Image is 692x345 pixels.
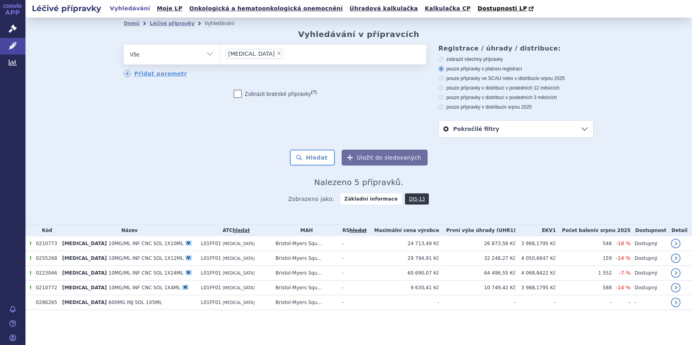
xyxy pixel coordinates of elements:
[223,271,254,275] span: [MEDICAL_DATA]
[154,3,185,14] a: Moje LP
[109,300,162,305] span: 600MG INJ SOL 1X5ML
[340,193,402,205] strong: Základní informace
[290,150,335,166] button: Hledat
[223,300,254,305] span: [MEDICAL_DATA]
[350,228,367,233] del: hledat
[197,224,271,236] th: ATC
[201,285,221,290] span: L01FF01
[631,236,667,251] td: Dostupný
[595,228,630,233] span: v srpnu 2025
[347,3,420,14] a: Úhradová kalkulačka
[285,49,290,58] input: [MEDICAL_DATA]
[405,193,429,205] a: DIS-13
[422,3,473,14] a: Kalkulačka CP
[368,251,439,266] td: 29 794,91 Kč
[516,251,556,266] td: 4 050,6647 Kč
[272,251,338,266] td: Bristol-Myers Squ...
[223,242,254,246] span: [MEDICAL_DATA]
[556,295,612,310] td: -
[311,90,317,95] abbr: (?)
[616,285,631,290] span: -14 %
[556,281,612,295] td: 588
[186,270,192,275] div: V
[272,295,338,310] td: Bristol-Myers Squ...
[338,224,368,236] th: RS
[58,224,197,236] th: Název
[671,283,680,292] a: detail
[616,240,631,246] span: -18 %
[537,76,565,81] span: v srpnu 2025
[438,45,594,52] h3: Registrace / úhrady / distribuce:
[556,236,612,251] td: 548
[631,224,667,236] th: Dostupnost
[124,70,187,77] a: Přidat parametr
[186,241,192,246] div: V
[368,295,439,310] td: -
[272,236,338,251] td: Bristol-Myers Squ...
[338,281,368,295] td: -
[124,21,139,26] a: Domů
[272,224,338,236] th: MAH
[32,224,58,236] th: Kód
[439,281,516,295] td: 10 749,42 Kč
[516,295,556,310] td: -
[438,94,594,101] label: pouze přípravky v distribuci v posledních 3 měsících
[62,270,107,276] span: [MEDICAL_DATA]
[32,266,58,281] td: 0223046
[439,266,516,281] td: 64 496,55 Kč
[228,51,275,57] span: [MEDICAL_DATA]
[32,295,58,310] td: 0286265
[631,281,667,295] td: Dostupný
[298,29,420,39] h2: Vyhledávání v přípravcích
[62,241,107,246] span: [MEDICAL_DATA]
[32,281,58,295] td: 0210772
[234,90,317,98] label: Zobrazit bratrské přípravky
[233,228,250,233] a: hledat
[109,270,184,276] span: 10MG/ML INF CNC SOL 1X24ML
[62,300,107,305] span: [MEDICAL_DATA]
[631,266,667,281] td: Dostupný
[516,266,556,281] td: 4 068,8422 Kč
[29,241,31,246] span: Tento přípravek má více úhrad.
[29,255,31,261] span: Tento přípravek má více úhrad.
[556,224,631,236] th: Počet balení
[32,251,58,266] td: 0255268
[109,285,181,290] span: 10MG/ML INF CNC SOL 1X4ML
[25,3,108,14] h2: Léčivé přípravky
[150,21,194,26] a: Léčivé přípravky
[201,241,221,246] span: L01FF01
[667,224,692,236] th: Detail
[182,285,188,290] div: V
[288,193,334,205] span: Zobrazeno jako:
[62,285,107,290] span: [MEDICAL_DATA]
[556,251,612,266] td: 159
[108,3,152,14] a: Vyhledávání
[338,251,368,266] td: -
[201,270,221,276] span: L01FF01
[223,256,254,261] span: [MEDICAL_DATA]
[205,18,244,29] li: Vyhledávání
[350,228,367,233] a: vyhledávání neobsahuje žádnou platnou referenční skupinu
[516,224,556,236] th: EKV1
[338,295,368,310] td: -
[516,281,556,295] td: 3 988,1795 Kč
[29,285,31,290] span: Tento přípravek má více úhrad.
[109,241,184,246] span: 10MG/ML INF CNC SOL 1X10ML
[201,255,221,261] span: L01FF01
[314,177,403,187] span: Nalezeno 5 přípravků.
[671,268,680,278] a: detail
[671,239,680,248] a: detail
[368,266,439,281] td: 60 690,07 Kč
[186,255,192,260] div: V
[475,3,538,14] a: Dostupnosti LP
[612,295,631,310] td: -
[62,255,107,261] span: [MEDICAL_DATA]
[619,270,631,276] span: -7 %
[516,236,556,251] td: 3 988,1795 Kč
[439,121,593,137] a: Pokročilé filtry
[272,266,338,281] td: Bristol-Myers Squ...
[439,251,516,266] td: 32 248,27 Kč
[338,266,368,281] td: -
[342,150,428,166] button: Uložit do sledovaných
[29,270,31,276] span: Tento přípravek má více úhrad.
